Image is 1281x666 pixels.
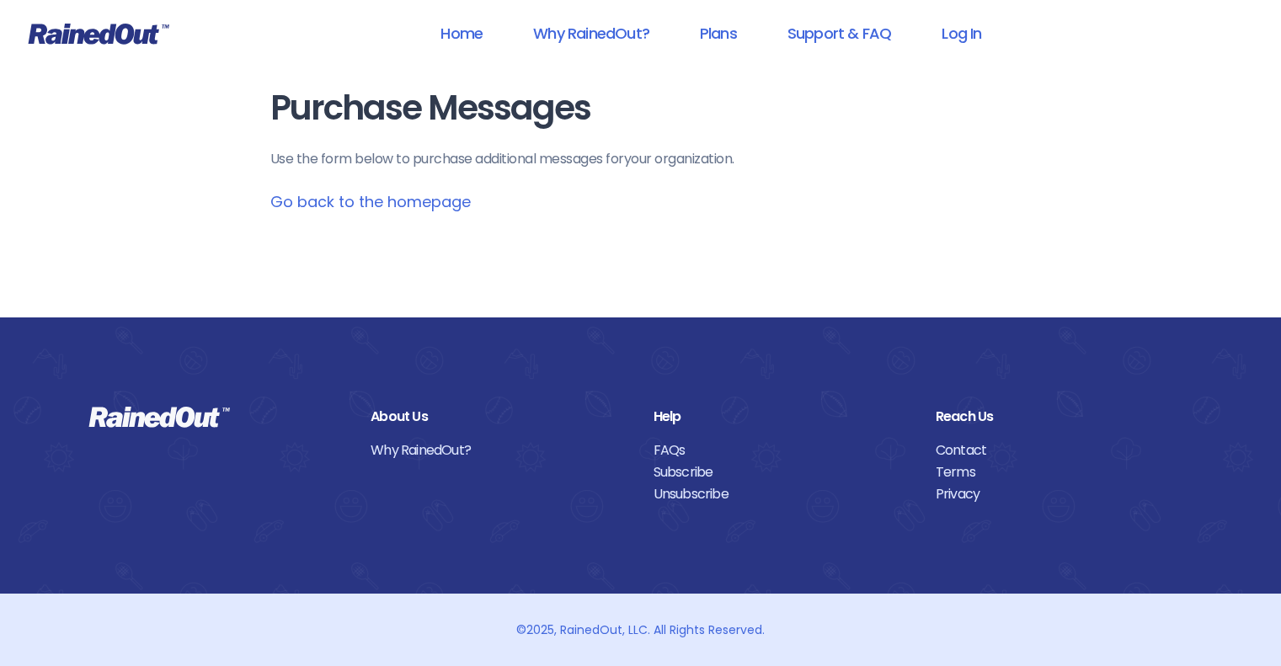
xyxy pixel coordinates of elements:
[270,191,471,212] a: Go back to the homepage
[678,14,759,52] a: Plans
[654,406,910,428] div: Help
[936,440,1193,461] a: Contact
[511,14,671,52] a: Why RainedOut?
[371,440,627,461] a: Why RainedOut?
[936,406,1193,428] div: Reach Us
[920,14,1003,52] a: Log In
[270,149,1011,169] p: Use the form below to purchase additional messages for your organization .
[419,14,504,52] a: Home
[654,461,910,483] a: Subscribe
[654,483,910,505] a: Unsubscribe
[766,14,913,52] a: Support & FAQ
[270,89,1011,127] h1: Purchase Messages
[654,440,910,461] a: FAQs
[371,406,627,428] div: About Us
[936,483,1193,505] a: Privacy
[936,461,1193,483] a: Terms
